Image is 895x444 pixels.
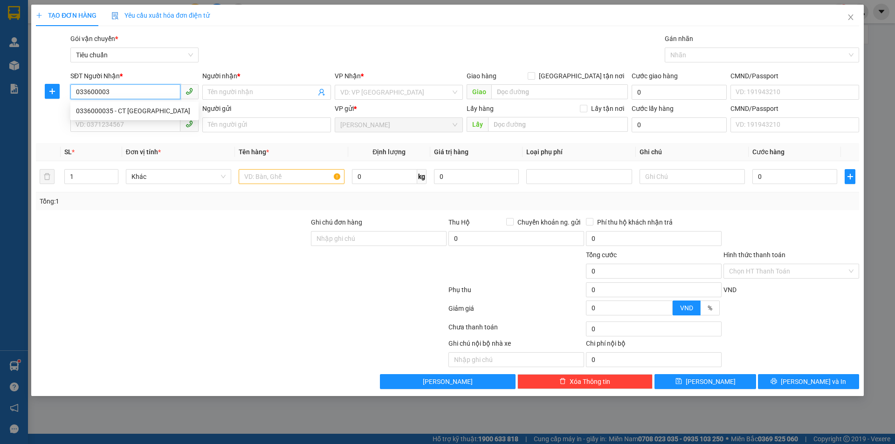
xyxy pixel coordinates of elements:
[847,14,854,21] span: close
[447,285,585,301] div: Phụ thu
[36,12,42,19] span: plus
[570,376,610,387] span: Xóa Thông tin
[632,117,727,132] input: Cước lấy hàng
[559,378,566,385] span: delete
[311,219,362,226] label: Ghi chú đơn hàng
[434,169,519,184] input: 0
[202,103,330,114] div: Người gửi
[514,217,584,227] span: Chuyển khoản ng. gửi
[781,376,846,387] span: [PERSON_NAME] và In
[467,84,491,99] span: Giao
[76,48,193,62] span: Tiêu chuẩn
[417,169,427,184] span: kg
[45,84,60,99] button: plus
[723,286,737,294] span: VND
[186,120,193,128] span: phone
[593,217,676,227] span: Phí thu hộ khách nhận trả
[70,71,199,81] div: SĐT Người Nhận
[771,378,777,385] span: printer
[586,251,617,259] span: Tổng cước
[448,338,584,352] div: Ghi chú nội bộ nhà xe
[517,374,653,389] button: deleteXóa Thông tin
[40,196,345,206] div: Tổng: 1
[239,148,269,156] span: Tên hàng
[491,84,628,99] input: Dọc đường
[535,71,628,81] span: [GEOGRAPHIC_DATA] tận nơi
[636,143,749,161] th: Ghi chú
[640,169,745,184] input: Ghi Chú
[632,72,678,80] label: Cước giao hàng
[758,374,859,389] button: printer[PERSON_NAME] và In
[76,106,193,116] div: 0336000035 - CT [GEOGRAPHIC_DATA]
[202,71,330,81] div: Người nhận
[447,322,585,338] div: Chưa thanh toán
[586,338,722,352] div: Chi phí nội bộ
[752,148,785,156] span: Cước hàng
[467,105,494,112] span: Lấy hàng
[335,72,361,80] span: VP Nhận
[632,105,674,112] label: Cước lấy hàng
[632,85,727,100] input: Cước giao hàng
[40,169,55,184] button: delete
[838,5,864,31] button: Close
[448,219,470,226] span: Thu Hộ
[186,88,193,95] span: phone
[64,148,72,156] span: SL
[675,378,682,385] span: save
[36,12,96,19] span: TẠO ĐƠN HÀNG
[686,376,736,387] span: [PERSON_NAME]
[45,88,59,95] span: plus
[70,35,118,42] span: Gói vận chuyển
[488,117,628,132] input: Dọc đường
[680,304,693,312] span: VND
[723,251,785,259] label: Hình thức thanh toán
[311,231,447,246] input: Ghi chú đơn hàng
[467,117,488,132] span: Lấy
[665,35,693,42] label: Gán nhãn
[730,103,859,114] div: CMND/Passport
[587,103,628,114] span: Lấy tận nơi
[126,148,161,156] span: Đơn vị tính
[423,376,473,387] span: [PERSON_NAME]
[845,173,854,180] span: plus
[845,169,855,184] button: plus
[111,12,119,20] img: icon
[70,103,199,118] div: 0336000035 - CT VIỆT THIÊN
[448,352,584,367] input: Nhập ghi chú
[111,12,210,19] span: Yêu cầu xuất hóa đơn điện tử
[708,304,712,312] span: %
[340,118,457,132] span: Cư Kuin
[447,303,585,320] div: Giảm giá
[730,71,859,81] div: CMND/Passport
[467,72,496,80] span: Giao hàng
[131,170,226,184] span: Khác
[239,169,344,184] input: VD: Bàn, Ghế
[523,143,635,161] th: Loại phụ phí
[372,148,406,156] span: Định lượng
[434,148,468,156] span: Giá trị hàng
[318,89,325,96] span: user-add
[654,374,756,389] button: save[PERSON_NAME]
[335,103,463,114] div: VP gửi
[380,374,516,389] button: [PERSON_NAME]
